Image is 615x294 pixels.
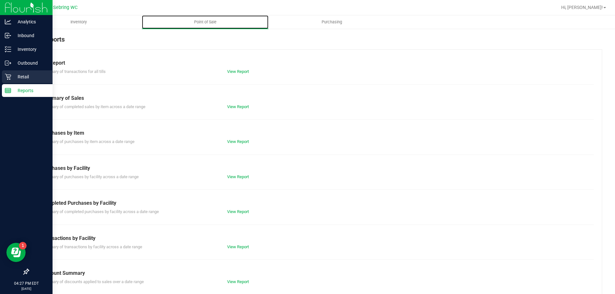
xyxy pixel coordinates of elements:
inline-svg: Reports [5,87,11,94]
inline-svg: Outbound [5,60,11,66]
p: Inbound [11,32,50,39]
inline-svg: Inventory [5,46,11,52]
p: Reports [11,87,50,94]
inline-svg: Analytics [5,19,11,25]
a: Inventory [15,15,142,29]
span: Summary of completed purchases by facility across a date range [41,209,159,214]
a: View Report [227,174,249,179]
p: Inventory [11,45,50,53]
div: Discount Summary [41,269,589,277]
iframe: Resource center [6,243,26,262]
div: Completed Purchases by Facility [41,199,589,207]
a: View Report [227,104,249,109]
span: Purchasing [313,19,351,25]
p: Analytics [11,18,50,26]
div: Transactions by Facility [41,234,589,242]
p: [DATE] [3,286,50,291]
div: Till Report [41,59,589,67]
span: Hi, [PERSON_NAME]! [561,5,603,10]
span: Summary of purchases by item across a date range [41,139,135,144]
a: View Report [227,279,249,284]
p: Retail [11,73,50,81]
inline-svg: Retail [5,74,11,80]
span: Summary of transactions for all tills [41,69,106,74]
div: Summary of Sales [41,94,589,102]
a: Point of Sale [142,15,268,29]
div: POS Reports [28,35,602,49]
a: View Report [227,139,249,144]
a: View Report [227,209,249,214]
span: Summary of discounts applied to sales over a date range [41,279,144,284]
span: Inventory [62,19,95,25]
span: Point of Sale [185,19,225,25]
p: Outbound [11,59,50,67]
span: Summary of purchases by facility across a date range [41,174,139,179]
iframe: Resource center unread badge [19,242,27,250]
span: Sebring WC [53,5,78,10]
div: Purchases by Facility [41,164,589,172]
span: Summary of transactions by facility across a date range [41,244,142,249]
a: View Report [227,69,249,74]
a: Purchasing [268,15,395,29]
div: Purchases by Item [41,129,589,137]
inline-svg: Inbound [5,32,11,39]
p: 04:27 PM EDT [3,281,50,286]
a: View Report [227,244,249,249]
span: Summary of completed sales by item across a date range [41,104,145,109]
